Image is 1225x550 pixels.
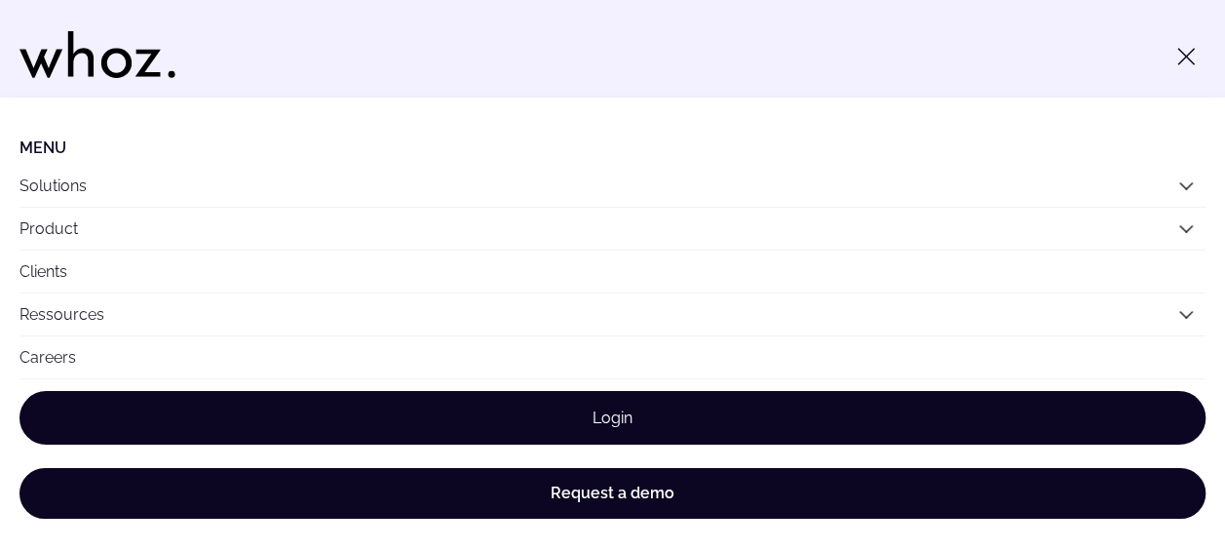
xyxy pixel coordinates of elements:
[1096,421,1198,523] iframe: Chatbot
[1167,37,1206,76] button: Toggle menu
[19,138,1206,157] li: Menu
[19,336,1206,378] a: Careers
[19,468,1206,519] a: Request a demo
[19,391,1206,445] a: Login
[19,208,1206,250] button: Product
[19,305,104,324] a: Ressources
[19,165,1206,207] button: Solutions
[19,219,78,238] a: Product
[19,294,1206,335] button: Ressources
[19,251,1206,293] a: Clients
